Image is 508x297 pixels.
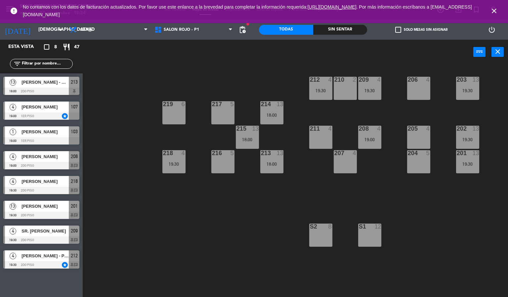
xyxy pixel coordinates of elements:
[277,150,283,156] div: 13
[328,126,332,132] div: 4
[21,178,69,185] span: [PERSON_NAME]
[71,152,78,160] span: 208
[308,4,357,10] a: [URL][DOMAIN_NAME]
[395,27,401,33] span: check_box_outline_blank
[309,88,332,93] div: 19:30
[10,129,16,135] span: 1
[473,126,479,132] div: 13
[231,101,234,107] div: 5
[21,60,72,67] input: Filtrar por nombre...
[313,25,367,35] div: Sin sentar
[10,7,18,15] i: error
[13,60,21,68] i: filter_list
[23,4,472,17] span: No contamos con los datos de facturación actualizados. Por favor use este enlance a la brevedad p...
[456,137,479,142] div: 19:30
[456,88,479,93] div: 19:30
[71,128,78,136] span: 103
[162,162,186,166] div: 19:30
[490,7,498,15] i: close
[353,150,357,156] div: 4
[21,104,69,110] span: [PERSON_NAME]
[353,77,357,83] div: 2
[164,27,199,32] span: SALON ROJO - P1
[236,137,259,142] div: 18:00
[71,177,78,185] span: 218
[71,78,78,86] span: 213
[426,150,430,156] div: 5
[21,128,69,135] span: [PERSON_NAME]
[246,22,250,26] span: fiber_manual_record
[328,77,332,83] div: 4
[426,126,430,132] div: 4
[334,77,335,83] div: 210
[182,150,186,156] div: 4
[494,48,502,56] i: close
[21,79,69,86] span: [PERSON_NAME] - DE FRESENIUS MEDICAL CARE
[10,153,16,160] span: 4
[57,26,64,34] i: arrow_drop_down
[476,48,484,56] i: power_input
[252,126,259,132] div: 13
[456,162,479,166] div: 19:30
[491,47,504,57] button: close
[23,4,472,17] a: . Por más información escríbanos a [EMAIL_ADDRESS][DOMAIN_NAME]
[377,77,381,83] div: 4
[238,26,246,34] span: pending_actions
[10,104,16,110] span: 4
[21,252,69,259] span: [PERSON_NAME] - PERIODISTA/ SR. [PERSON_NAME]
[358,137,381,142] div: 19:00
[334,150,335,156] div: 207
[260,113,283,117] div: 18:00
[231,150,234,156] div: 5
[377,126,381,132] div: 4
[71,227,78,235] span: 209
[21,153,69,160] span: [PERSON_NAME]
[473,77,479,83] div: 13
[358,88,381,93] div: 19:30
[10,228,16,234] span: 4
[328,224,332,230] div: 8
[71,202,78,210] span: 201
[80,27,92,32] span: Cena
[260,162,283,166] div: 18:00
[3,43,48,51] div: Esta vista
[71,103,78,111] span: 107
[21,203,69,210] span: [PERSON_NAME]
[236,126,237,132] div: 215
[43,43,51,51] i: crop_square
[10,253,16,259] span: 4
[426,77,430,83] div: 4
[71,252,78,260] span: 212
[54,43,57,51] span: 8
[10,203,16,210] span: 13
[10,178,16,185] span: 4
[74,43,79,51] span: 47
[182,101,186,107] div: 6
[395,27,447,33] label: Solo mesas sin asignar
[473,47,486,57] button: power_input
[10,79,16,86] span: 13
[259,25,313,35] div: Todas
[375,224,381,230] div: 12
[21,228,69,234] span: SR. [PERSON_NAME]
[473,150,479,156] div: 13
[63,43,70,51] i: restaurant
